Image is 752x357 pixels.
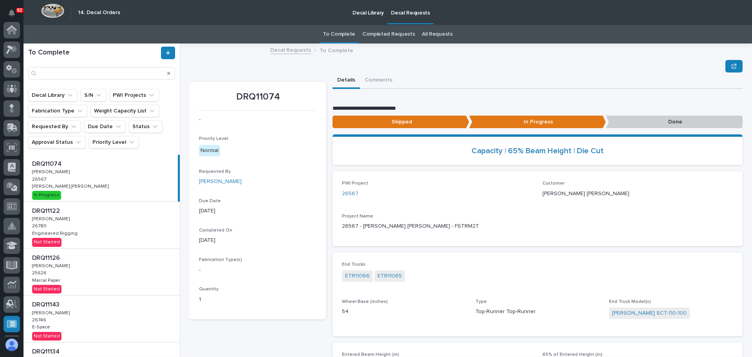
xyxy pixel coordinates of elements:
[472,146,604,156] a: Capacity | 65% Beam Height | Die Cut
[606,116,743,129] p: Done
[4,337,20,353] button: users-avatar
[342,214,373,219] span: Project Name
[469,116,606,129] p: In Progress
[84,120,126,133] button: Due Date
[23,202,180,249] a: DRQ11122DRQ11122 [PERSON_NAME][PERSON_NAME] 2678026780 Engineered RiggingEngineered Rigging Not S...
[4,5,20,21] button: Notifications
[32,323,52,330] p: E-Space
[199,91,317,103] p: DRQ11074
[32,262,71,269] p: [PERSON_NAME]
[23,295,180,343] a: DRQ11143DRQ11143 [PERSON_NAME][PERSON_NAME] 2674626746 E-SpaceE-Space Not Started
[378,272,402,280] a: ETR11065
[506,308,536,316] span: Top-Runner
[199,136,228,141] span: Priority Level
[609,299,651,304] span: End Truck Model(s)
[32,276,62,283] p: Marcal Paper
[345,272,370,280] a: ETR11066
[28,67,175,80] input: Search
[32,332,61,341] div: Not Started
[81,89,106,101] button: S/N
[23,249,180,296] a: DRQ11126DRQ11126 [PERSON_NAME][PERSON_NAME] 2562625626 Marcal PaperMarcal Paper Not Started
[109,89,159,101] button: PWI Projects
[28,49,159,57] h1: To Complete
[199,295,317,304] p: 1
[320,45,353,54] p: To Complete
[32,191,61,199] div: In Progress
[32,229,79,236] p: Engineered Rigging
[199,228,232,233] span: Completed On
[32,159,63,168] p: DRQ11074
[32,222,48,229] p: 26780
[323,25,355,43] a: To Complete
[28,105,87,117] button: Fabrication Type
[342,222,733,230] p: 26567 - [PERSON_NAME] [PERSON_NAME] - FSTRM2T
[32,168,71,175] p: [PERSON_NAME]
[17,7,22,13] p: 82
[199,266,317,274] p: -
[23,155,180,202] a: DRQ11074DRQ11074 [PERSON_NAME][PERSON_NAME] 2656726567 [PERSON_NAME] [PERSON_NAME][PERSON_NAME] [...
[199,178,242,186] a: [PERSON_NAME]
[342,190,358,198] a: 26567
[89,136,139,149] button: Priority Level
[342,181,368,186] span: PWI Project
[542,181,565,186] span: Customer
[333,116,469,129] p: Skipped
[342,352,399,357] span: Entered Beam Height (in)
[32,309,71,316] p: [PERSON_NAME]
[542,352,602,357] span: 65% of Entered Height (in)
[333,72,360,89] button: Details
[199,169,231,174] span: Requested By
[32,285,61,294] div: Not Started
[32,253,61,262] p: DRQ11126
[32,316,48,323] p: 26746
[199,145,220,156] div: Normal
[199,287,219,292] span: Quantity
[342,308,466,316] p: 54
[32,346,61,355] p: DRQ11134
[199,199,221,203] span: Due Date
[32,182,110,189] p: [PERSON_NAME] [PERSON_NAME]
[28,136,86,149] button: Approval Status
[78,9,120,16] h2: 14. Decal Orders
[342,262,365,267] span: End Trucks
[32,215,71,222] p: [PERSON_NAME]
[32,175,48,182] p: 26567
[129,120,163,133] button: Status
[199,236,317,245] p: [DATE]
[32,238,61,246] div: Not Started
[542,190,734,198] p: [PERSON_NAME] [PERSON_NAME]
[612,309,687,317] a: [PERSON_NAME] SCT-110-100
[475,308,505,316] span: Top-Runner
[28,89,78,101] button: Decal Library
[41,4,64,18] img: Workspace Logo
[422,25,452,43] a: All Requests
[199,116,317,124] p: -
[32,299,61,308] p: DRQ11143
[28,120,81,133] button: Requested By
[32,206,61,215] p: DRQ11122
[199,207,317,215] p: [DATE]
[32,269,48,276] p: 25626
[10,9,20,22] div: Notifications82
[475,299,487,304] span: Type
[199,257,242,262] span: Fabrication Type(s)
[360,72,397,89] button: Comments
[362,25,415,43] a: Completed Requests
[90,105,159,117] button: Weight Capacity List
[342,299,388,304] span: Wheel Base (inches)
[270,45,311,54] a: Decal Requests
